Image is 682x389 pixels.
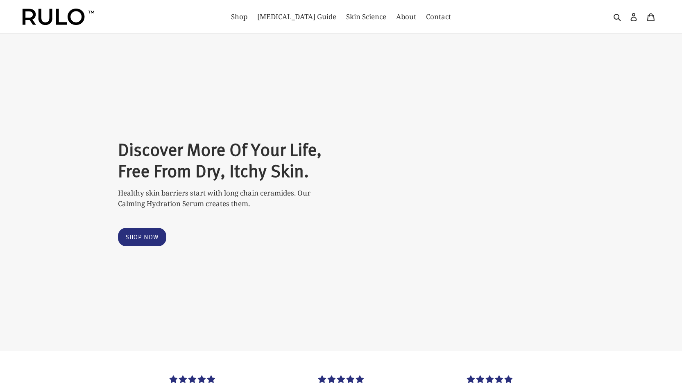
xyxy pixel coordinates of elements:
[231,12,247,22] span: Shop
[342,10,390,23] a: Skin Science
[641,351,674,381] iframe: Gorgias live chat messenger
[396,12,416,22] span: About
[253,10,340,23] a: [MEDICAL_DATA] Guide
[227,10,252,23] a: Shop
[392,10,420,23] a: About
[170,374,215,384] span: 5.00 stars
[422,10,455,23] a: Contact
[318,374,364,384] span: 5.00 stars
[118,228,167,246] a: Shop Now
[257,12,336,22] span: [MEDICAL_DATA] Guide
[118,188,327,209] p: Healthy skin barriers start with long chain ceramides. Our Calming Hydration Serum creates them.
[467,374,512,384] span: 5.00 stars
[23,9,94,25] img: Rulo™ Skin
[346,12,386,22] span: Skin Science
[426,12,451,22] span: Contact
[118,138,327,180] h2: Discover More Of Your Life, Free From Dry, Itchy Skin.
